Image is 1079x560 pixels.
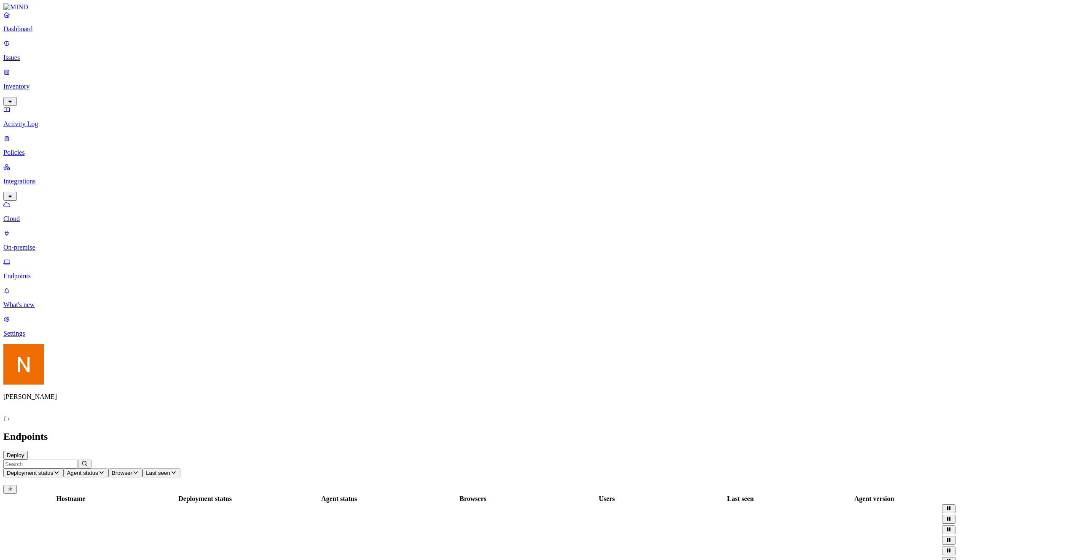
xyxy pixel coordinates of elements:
[3,344,44,385] img: Nitai Mishary
[3,178,1076,185] p: Integrations
[3,163,1076,199] a: Integrations
[3,54,1076,62] p: Issues
[5,495,137,503] div: Hostname
[3,11,1076,33] a: Dashboard
[3,330,1076,337] p: Settings
[3,149,1076,156] p: Policies
[3,244,1076,251] p: On-premise
[3,301,1076,309] p: What's new
[3,106,1076,128] a: Activity Log
[146,470,170,476] span: Last seen
[3,3,1076,11] a: MIND
[3,272,1076,280] p: Endpoints
[3,215,1076,223] p: Cloud
[3,135,1076,156] a: Policies
[674,495,806,503] div: Last seen
[139,495,271,503] div: Deployment status
[3,68,1076,105] a: Inventory
[112,470,132,476] span: Browser
[3,229,1076,251] a: On-premise
[3,287,1076,309] a: What's new
[3,120,1076,128] p: Activity Log
[407,495,539,503] div: Browsers
[3,83,1076,90] p: Inventory
[273,495,405,503] div: Agent status
[3,201,1076,223] a: Cloud
[3,315,1076,337] a: Settings
[3,258,1076,280] a: Endpoints
[3,25,1076,33] p: Dashboard
[808,495,940,503] div: Agent version
[541,495,673,503] div: Users
[3,3,28,11] img: MIND
[3,451,28,460] button: Deploy
[3,460,78,468] input: Search
[3,40,1076,62] a: Issues
[7,470,53,476] span: Deployment status
[3,431,1076,442] h2: Endpoints
[67,470,98,476] span: Agent status
[3,393,1076,401] p: [PERSON_NAME]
